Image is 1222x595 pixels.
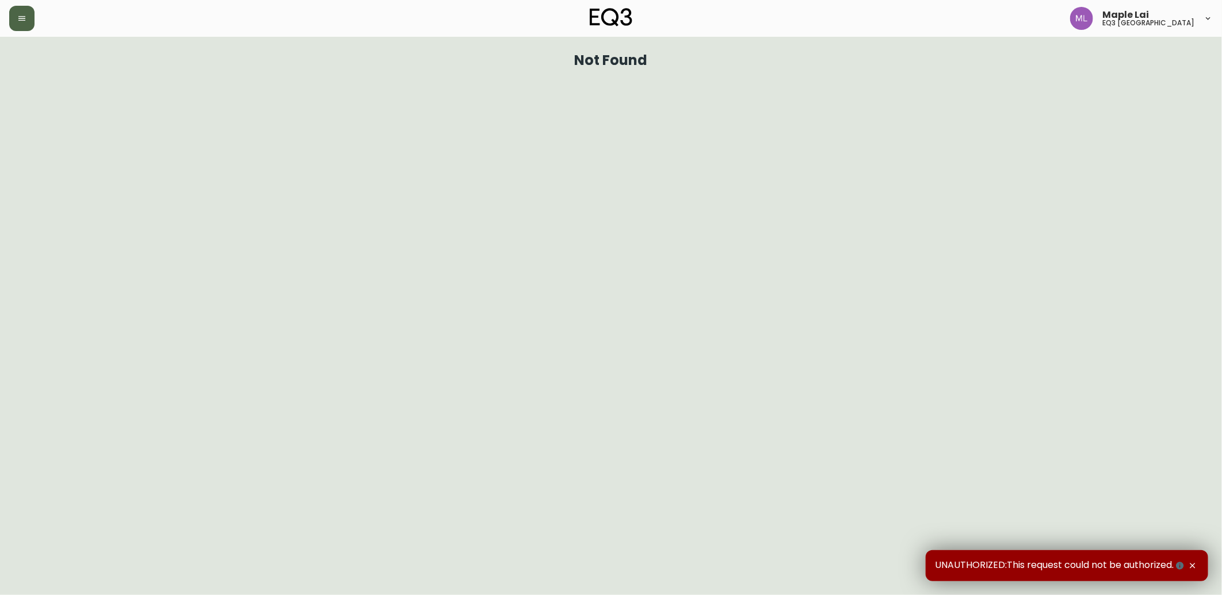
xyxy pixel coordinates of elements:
h1: Not Found [575,55,648,66]
img: logo [590,8,632,26]
img: 61e28cffcf8cc9f4e300d877dd684943 [1070,7,1093,30]
span: UNAUTHORIZED:This request could not be authorized. [935,559,1186,572]
span: Maple Lai [1102,10,1149,20]
h5: eq3 [GEOGRAPHIC_DATA] [1102,20,1194,26]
